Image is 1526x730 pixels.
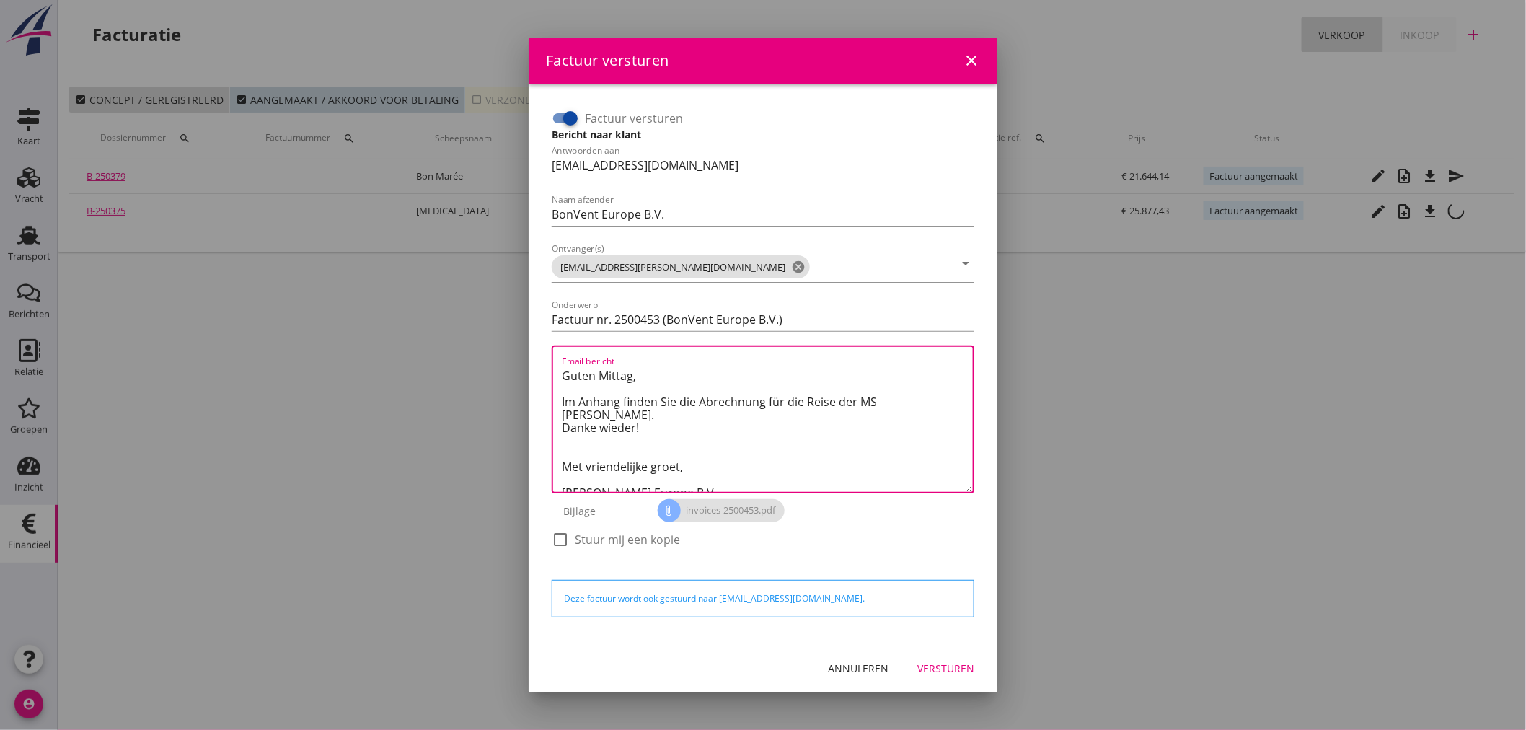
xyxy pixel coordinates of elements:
input: Antwoorden aan [552,154,974,177]
span: invoices-2500453.pdf [658,499,785,522]
i: close [963,52,980,69]
div: Versturen [917,661,974,676]
h3: Bericht naar klant [552,127,974,142]
i: attach_file [658,499,681,522]
input: Onderwerp [552,308,974,331]
label: Factuur versturen [585,111,683,126]
i: arrow_drop_down [957,255,974,272]
label: Stuur mij een kopie [575,532,680,547]
i: cancel [791,260,806,274]
div: Annuleren [828,661,888,676]
div: Bijlage [552,493,658,528]
input: Ontvanger(s) [813,255,954,278]
span: [EMAIL_ADDRESS][PERSON_NAME][DOMAIN_NAME] [552,255,810,278]
button: Versturen [906,655,986,681]
textarea: Email bericht [562,364,973,492]
button: Annuleren [816,655,900,681]
div: Factuur versturen [546,50,669,71]
div: Deze factuur wordt ook gestuurd naar [EMAIL_ADDRESS][DOMAIN_NAME]. [564,592,962,605]
input: Naam afzender [552,203,974,226]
